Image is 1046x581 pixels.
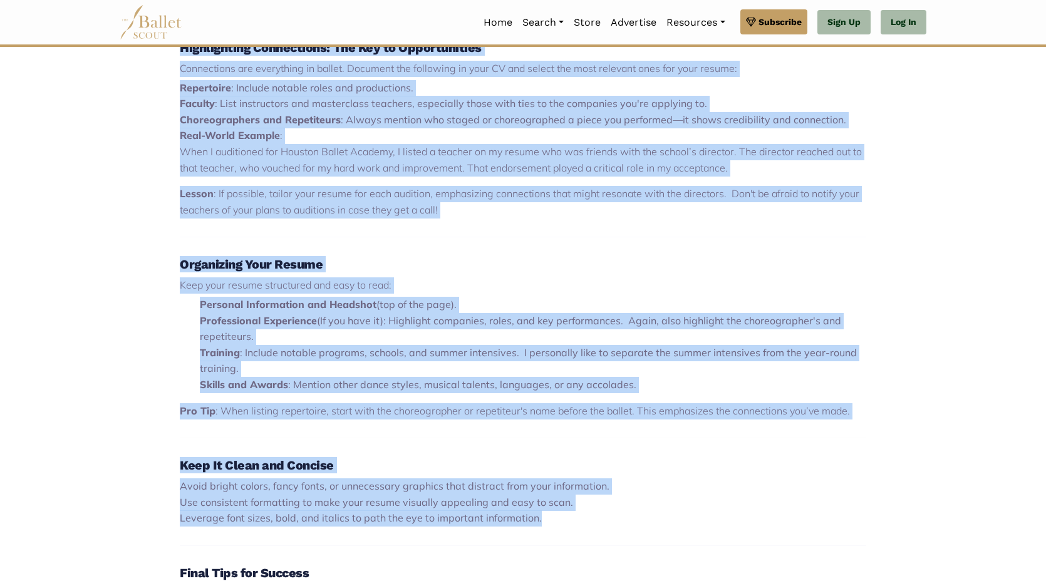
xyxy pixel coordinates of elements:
[759,15,802,29] span: Subscribe
[180,187,214,200] strong: Lesson
[180,277,866,294] p: Keep your resume structured and easy to read:
[479,9,517,36] a: Home
[180,80,866,96] li: : Include notable roles and productions.
[200,377,866,393] li: : Mention other dance styles, musical talents, languages, or any accolades.
[606,9,661,36] a: Advertise
[180,403,866,419] p: : When listing repertoire, start with the choreographer or repetiteur's name before the ballet. T...
[180,565,309,580] strong: Final Tips for Success
[180,40,482,55] strong: Highlighting Connections: The Key to Opportunities
[200,345,866,377] li: : Include notable programs, schools, and summer intensives. I personally like to separate the sum...
[180,97,215,110] strong: Faculty
[180,96,866,112] li: : List instructors and masterclass teachers, especially those with ties to the companies you're a...
[200,297,866,313] li: (top of the page).
[569,9,606,36] a: Store
[180,257,323,272] strong: Organizing Your Resume
[180,113,341,126] strong: Choreographers and Repetiteurs
[180,112,866,128] li: : Always mention who staged or choreographed a piece you performed—it shows credibility and conne...
[180,128,866,176] p: : When I auditioned for Houston Ballet Academy, I listed a teacher on my resume who was friends w...
[200,378,288,391] strong: Skills and Awards
[180,186,866,218] p: : If possible, tailor your resume for each audition, emphasizing connections that might resonate ...
[200,313,866,345] li: (If you have it): Highlight companies, roles, and key performances. Again, also highlight the cho...
[180,478,866,495] li: Avoid bright colors, fancy fonts, or unnecessary graphics that distract from your information.
[180,61,866,77] p: Connections are everything in ballet. Document the following in your CV and select the most relev...
[180,510,866,527] li: Leverage font sizes, bold, and italics to path the eye to important information.
[200,314,317,327] strong: Professional Experience
[180,458,334,473] strong: Keep It Clean and Concise
[817,10,871,35] a: Sign Up
[746,15,756,29] img: gem.svg
[180,495,866,511] li: Use consistent formatting to make your resume visually appealing and easy to scan.
[180,404,215,417] strong: Pro Tip
[881,10,926,35] a: Log In
[740,9,807,34] a: Subscribe
[200,346,240,359] strong: Training
[200,298,376,311] strong: Personal Information and Headshot
[661,9,730,36] a: Resources
[180,81,231,94] strong: Repertoire
[517,9,569,36] a: Search
[180,129,280,141] strong: Real-World Example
